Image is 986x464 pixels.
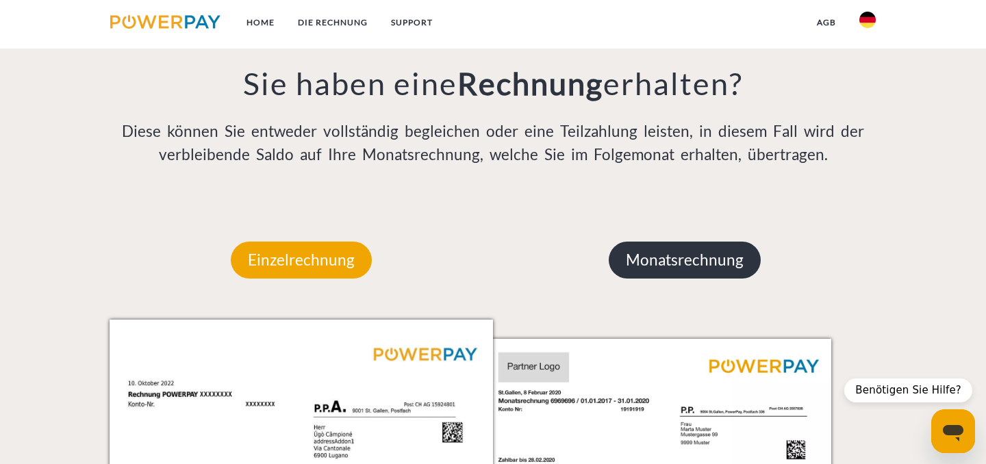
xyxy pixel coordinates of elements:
[609,242,761,279] p: Monatsrechnung
[379,10,444,35] a: SUPPORT
[859,12,876,28] img: de
[110,64,876,103] h3: Sie haben eine erhalten?
[805,10,848,35] a: agb
[110,15,220,29] img: logo-powerpay.svg
[931,409,975,453] iframe: Schaltfläche zum Öffnen des Messaging-Fensters; Konversation läuft
[110,120,876,166] p: Diese können Sie entweder vollständig begleichen oder eine Teilzahlung leisten, in diesem Fall wi...
[457,65,603,102] b: Rechnung
[235,10,286,35] a: Home
[231,242,372,279] p: Einzelrechnung
[844,378,972,402] div: Benötigen Sie Hilfe?
[286,10,379,35] a: DIE RECHNUNG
